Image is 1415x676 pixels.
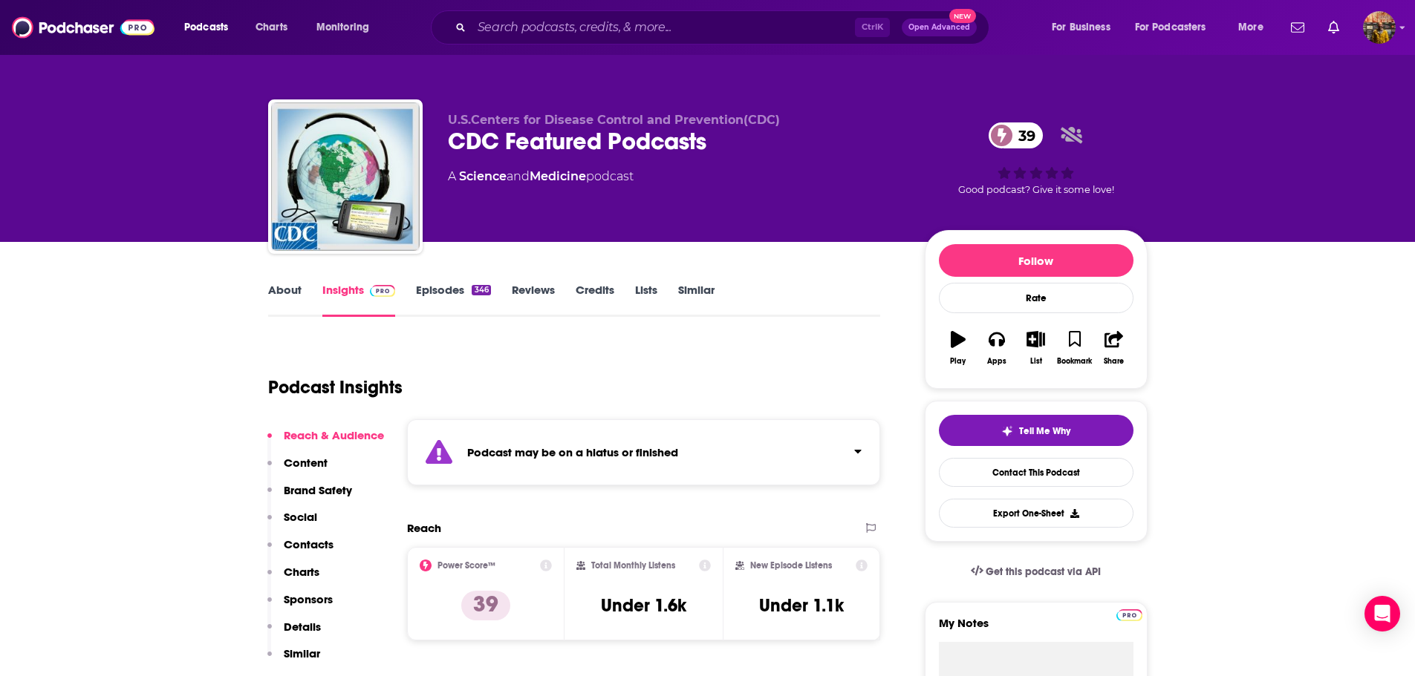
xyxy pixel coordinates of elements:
[978,321,1016,375] button: Apps
[1016,321,1055,375] button: List
[316,17,369,38] span: Monitoring
[958,184,1114,195] span: Good podcast? Give it some love!
[1055,321,1094,375] button: Bookmark
[855,18,890,37] span: Ctrl K
[268,283,302,317] a: About
[949,9,976,23] span: New
[1041,16,1129,39] button: open menu
[507,169,530,183] span: and
[1322,15,1345,40] a: Show notifications dropdown
[267,620,321,647] button: Details
[939,283,1133,313] div: Rate
[678,283,715,317] a: Similar
[268,376,403,398] h1: Podcast Insights
[472,285,490,295] div: 346
[989,122,1043,148] a: 39
[267,428,384,456] button: Reach & Audience
[322,283,396,317] a: InsightsPodchaser Pro
[1363,11,1396,44] img: User Profile
[530,169,586,183] a: Medicine
[284,620,321,634] p: Details
[1135,17,1206,38] span: For Podcasters
[267,483,352,511] button: Brand Safety
[1116,607,1142,621] a: Pro website
[759,594,844,617] h3: Under 1.1k
[1285,15,1310,40] a: Show notifications dropdown
[271,102,420,251] img: CDC Featured Podcasts
[284,428,384,442] p: Reach & Audience
[1057,357,1092,366] div: Bookmark
[939,415,1133,446] button: tell me why sparkleTell Me Why
[950,357,966,366] div: Play
[267,510,317,537] button: Social
[750,560,832,571] h2: New Episode Listens
[1019,425,1070,437] span: Tell Me Why
[284,592,333,606] p: Sponsors
[1104,357,1124,366] div: Share
[1052,17,1110,38] span: For Business
[284,483,352,497] p: Brand Safety
[1001,425,1013,437] img: tell me why sparkle
[939,321,978,375] button: Play
[1030,357,1042,366] div: List
[1363,11,1396,44] span: Logged in as hratnayake
[576,283,614,317] a: Credits
[267,565,319,592] button: Charts
[12,13,154,42] img: Podchaser - Follow, Share and Rate Podcasts
[461,591,510,620] p: 39
[987,357,1006,366] div: Apps
[591,560,675,571] h2: Total Monthly Listens
[284,537,334,551] p: Contacts
[601,594,686,617] h3: Under 1.6k
[1228,16,1282,39] button: open menu
[407,521,441,535] h2: Reach
[370,285,396,297] img: Podchaser Pro
[1238,17,1263,38] span: More
[267,646,320,674] button: Similar
[407,419,881,485] section: Click to expand status details
[267,592,333,620] button: Sponsors
[284,565,319,579] p: Charts
[472,16,855,39] input: Search podcasts, credits, & more...
[437,560,495,571] h2: Power Score™
[459,169,507,183] a: Science
[1003,122,1043,148] span: 39
[467,445,678,459] strong: Podcast may be on a hiatus or finished
[635,283,657,317] a: Lists
[284,456,328,470] p: Content
[256,17,287,38] span: Charts
[174,16,247,39] button: open menu
[986,565,1101,578] span: Get this podcast via API
[267,456,328,483] button: Content
[939,499,1133,528] button: Export One-Sheet
[306,16,388,39] button: open menu
[1116,609,1142,621] img: Podchaser Pro
[284,646,320,660] p: Similar
[448,113,780,127] span: U.S.Centers for Disease Control and Prevention(CDC)
[1364,596,1400,631] div: Open Intercom Messenger
[908,24,970,31] span: Open Advanced
[267,537,334,565] button: Contacts
[939,244,1133,277] button: Follow
[939,458,1133,487] a: Contact This Podcast
[1094,321,1133,375] button: Share
[445,10,1003,45] div: Search podcasts, credits, & more...
[959,554,1113,590] a: Get this podcast via API
[246,16,296,39] a: Charts
[284,510,317,524] p: Social
[512,283,555,317] a: Reviews
[939,616,1133,642] label: My Notes
[902,19,977,36] button: Open AdvancedNew
[448,168,634,186] div: A podcast
[925,113,1148,205] div: 39Good podcast? Give it some love!
[1363,11,1396,44] button: Show profile menu
[184,17,228,38] span: Podcasts
[1125,16,1228,39] button: open menu
[416,283,490,317] a: Episodes346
